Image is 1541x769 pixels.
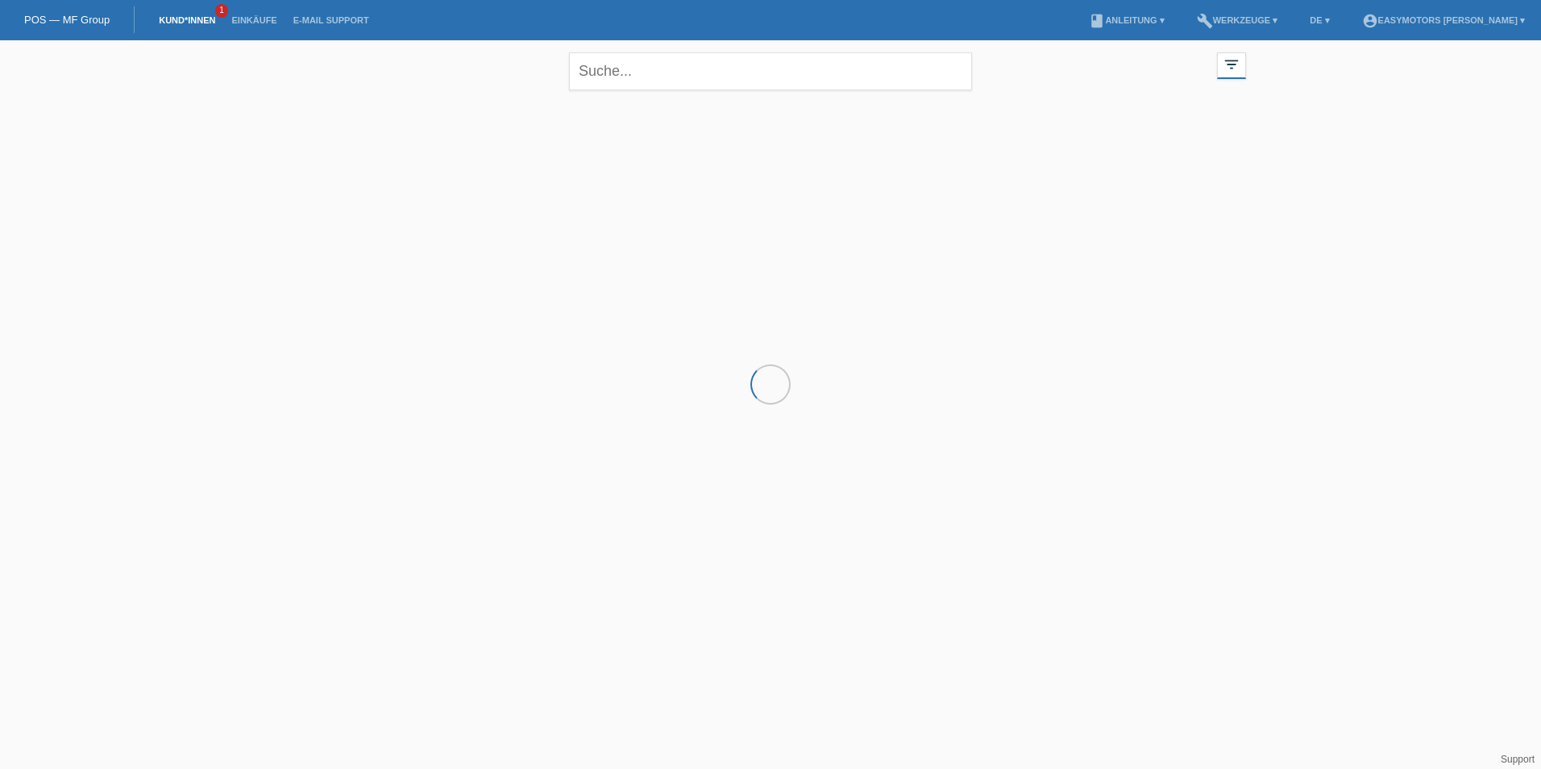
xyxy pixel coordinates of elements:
a: account_circleEasymotors [PERSON_NAME] ▾ [1354,15,1533,25]
input: Suche... [569,52,972,90]
a: Support [1501,754,1535,765]
a: POS — MF Group [24,14,110,26]
a: Einkäufe [223,15,285,25]
a: bookAnleitung ▾ [1081,15,1172,25]
i: account_circle [1362,13,1378,29]
a: DE ▾ [1302,15,1337,25]
i: filter_list [1223,56,1240,73]
i: book [1089,13,1105,29]
a: E-Mail Support [285,15,377,25]
a: buildWerkzeuge ▾ [1189,15,1286,25]
i: build [1197,13,1213,29]
span: 1 [215,4,228,18]
a: Kund*innen [151,15,223,25]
